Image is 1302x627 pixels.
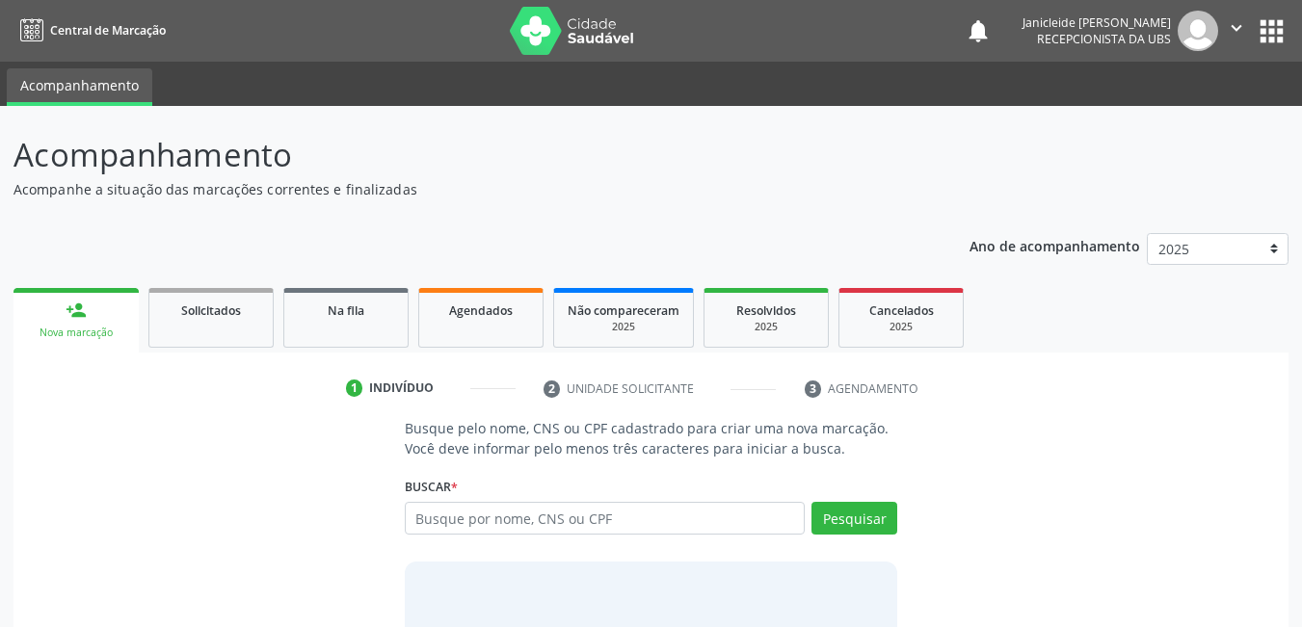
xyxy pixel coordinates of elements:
[853,320,949,334] div: 2025
[346,379,363,397] div: 1
[1218,11,1255,51] button: 
[1023,14,1171,31] div: Janicleide [PERSON_NAME]
[568,320,679,334] div: 2025
[13,179,906,199] p: Acompanhe a situação das marcações correntes e finalizadas
[736,302,796,319] span: Resolvidos
[369,379,434,397] div: Indivíduo
[568,302,679,319] span: Não compareceram
[66,300,87,321] div: person_add
[811,502,897,535] button: Pesquisar
[27,326,125,340] div: Nova marcação
[181,302,241,319] span: Solicitados
[1255,14,1289,48] button: apps
[13,131,906,179] p: Acompanhamento
[718,320,814,334] div: 2025
[405,502,806,535] input: Busque por nome, CNS ou CPF
[449,302,513,319] span: Agendados
[1226,17,1247,39] i: 
[405,472,458,502] label: Buscar
[13,14,166,46] a: Central de Marcação
[965,17,992,44] button: notifications
[970,233,1140,257] p: Ano de acompanhamento
[405,418,898,458] p: Busque pelo nome, CNS ou CPF cadastrado para criar uma nova marcação. Você deve informar pelo men...
[328,302,364,319] span: Na fila
[1037,31,1171,47] span: Recepcionista da UBS
[7,68,152,106] a: Acompanhamento
[50,22,166,39] span: Central de Marcação
[1178,11,1218,51] img: img
[869,302,934,319] span: Cancelados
